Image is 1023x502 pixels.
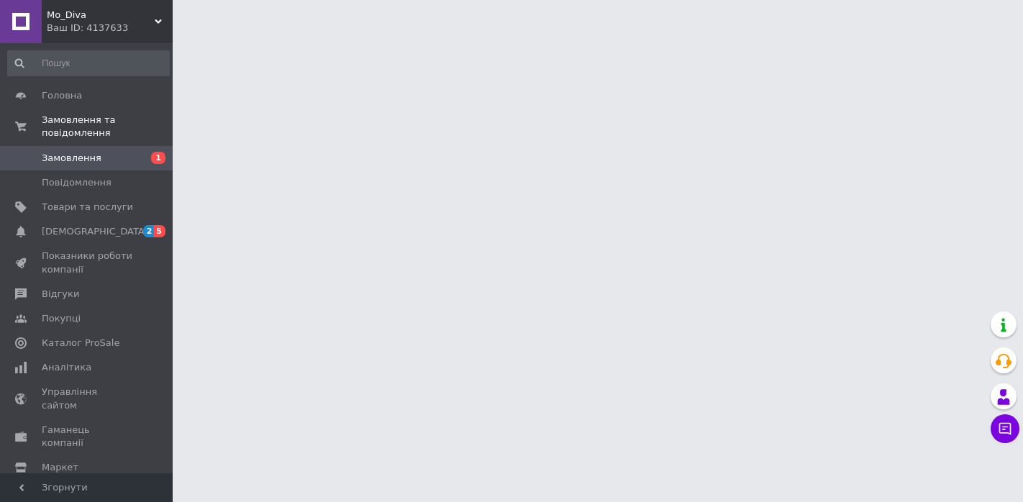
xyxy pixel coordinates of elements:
span: Відгуки [42,288,79,301]
span: Замовлення [42,152,101,165]
span: Гаманець компанії [42,424,133,449]
span: 5 [154,225,165,237]
span: Головна [42,89,82,102]
span: [DEMOGRAPHIC_DATA] [42,225,148,238]
span: Товари та послуги [42,201,133,214]
span: Аналітика [42,361,91,374]
span: Показники роботи компанії [42,250,133,275]
span: Покупці [42,312,81,325]
span: 1 [151,152,165,164]
span: 2 [143,225,155,237]
span: Повідомлення [42,176,112,189]
button: Чат з покупцем [991,414,1019,443]
span: Mo_Diva [47,9,155,22]
span: Маркет [42,461,78,474]
span: Каталог ProSale [42,337,119,350]
span: Управління сайтом [42,385,133,411]
div: Ваш ID: 4137633 [47,22,173,35]
input: Пошук [7,50,170,76]
span: Замовлення та повідомлення [42,114,173,140]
